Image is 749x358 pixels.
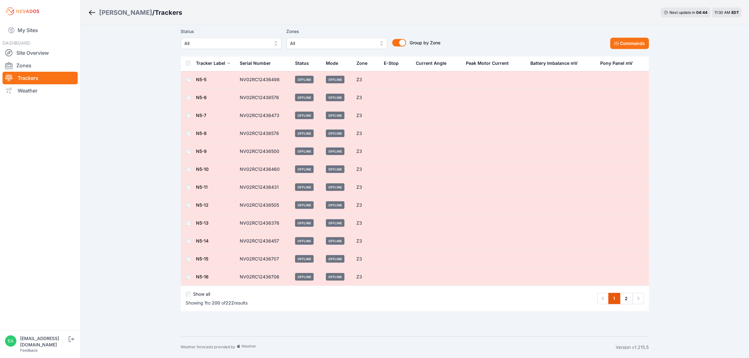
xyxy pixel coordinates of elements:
[326,219,344,227] span: Offline
[466,60,509,66] div: Peak Motor Current
[353,107,380,125] td: Z3
[20,335,67,348] div: [EMAIL_ADDRESS][DOMAIN_NAME]
[186,300,248,306] p: Showing to of results
[5,6,40,16] img: Nevados
[205,300,207,305] span: 1
[326,60,338,66] div: Mode
[3,40,30,46] span: DASHBOARD
[226,300,234,305] span: 222
[326,273,344,281] span: Offline
[353,89,380,107] td: Z3
[356,56,372,71] button: Zone
[290,40,375,47] span: All
[326,56,343,71] button: Mode
[326,255,344,263] span: Offline
[196,184,208,190] a: N5-11
[353,250,380,268] td: Z3
[353,178,380,196] td: Z3
[326,112,344,119] span: Offline
[3,72,78,84] a: Trackers
[295,148,314,155] span: Offline
[3,59,78,72] a: Zones
[600,60,633,66] div: Pony Panel mV
[714,10,730,15] span: 11:30 AM
[295,219,314,227] span: Offline
[530,60,578,66] div: Battery Imbalance mV
[600,56,638,71] button: Pony Panel mV
[295,56,314,71] button: Status
[384,56,404,71] button: E-Stop
[326,94,344,101] span: Offline
[236,160,292,178] td: NV02RC12436460
[295,94,314,101] span: Offline
[616,344,649,350] div: Version v1.215.5
[466,56,514,71] button: Peak Motor Current
[236,107,292,125] td: NV02RC12436473
[193,291,210,297] label: Show all
[353,196,380,214] td: Z3
[240,60,271,66] div: Serial Number
[353,214,380,232] td: Z3
[152,8,155,17] span: /
[287,38,387,49] button: All
[356,60,367,66] div: Zone
[608,293,620,304] a: 1
[236,232,292,250] td: NV02RC12436457
[5,335,16,347] img: eamon@nevados.solar
[196,60,226,66] div: Tracker Label
[196,113,207,118] a: N5-7
[181,344,616,350] div: Weather forecasts provided by
[353,143,380,160] td: Z3
[181,38,282,49] button: All
[196,95,207,100] a: N5-6
[236,143,292,160] td: NV02RC12436500
[99,8,152,17] a: [PERSON_NAME]
[3,23,78,38] a: My Sites
[236,214,292,232] td: NV02RC12436376
[353,125,380,143] td: Z3
[669,10,695,15] span: Next update in
[20,348,38,353] a: Feedback
[353,232,380,250] td: Z3
[88,4,182,21] nav: Breadcrumb
[196,56,231,71] button: Tracker Label
[326,183,344,191] span: Offline
[295,130,314,137] span: Offline
[295,237,314,245] span: Offline
[196,166,209,172] a: N5-10
[384,60,399,66] div: E-Stop
[353,71,380,89] td: Z3
[236,71,292,89] td: NV02RC12436498
[326,130,344,137] span: Offline
[597,293,644,304] nav: Pagination
[295,165,314,173] span: Offline
[326,237,344,245] span: Offline
[236,89,292,107] td: NV02RC12436576
[212,300,221,305] span: 200
[416,56,451,71] button: Current Angle
[236,196,292,214] td: NV02RC12436505
[181,28,282,35] label: Status
[410,40,441,45] span: Group by Zone
[295,201,314,209] span: Offline
[155,8,182,17] h3: Trackers
[236,125,292,143] td: NV02RC12436578
[3,84,78,97] a: Weather
[3,47,78,59] a: Site Overview
[295,60,309,66] div: Status
[530,56,583,71] button: Battery Imbalance mV
[196,77,207,82] a: N5-5
[196,220,209,226] a: N5-13
[236,250,292,268] td: NV02RC12436707
[185,40,269,47] span: All
[416,60,446,66] div: Current Angle
[295,255,314,263] span: Offline
[196,202,209,208] a: N5-12
[326,165,344,173] span: Offline
[353,268,380,286] td: Z3
[295,273,314,281] span: Offline
[196,238,209,243] a: N5-14
[353,160,380,178] td: Z3
[326,201,344,209] span: Offline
